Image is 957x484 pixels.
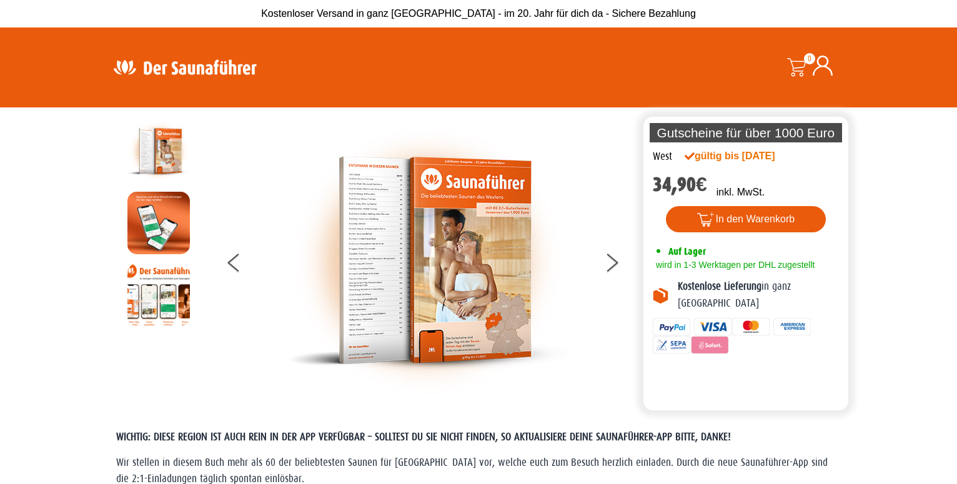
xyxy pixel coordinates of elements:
[261,8,696,19] span: Kostenloser Versand in ganz [GEOGRAPHIC_DATA] - im 20. Jahr für dich da - Sichere Bezahlung
[653,260,815,270] span: wird in 1-3 Werktagen per DHL zugestellt
[696,173,707,196] span: €
[127,264,190,326] img: Anleitung7tn
[685,149,802,164] div: gültig bis [DATE]
[650,123,842,142] p: Gutscheine für über 1000 Euro
[678,280,761,292] b: Kostenlose Lieferung
[116,431,731,443] span: WICHTIG: DIESE REGION IST AUCH REIN IN DER APP VERFÜGBAR – SOLLTEST DU SIE NICHT FINDEN, SO AKTUA...
[666,206,826,232] button: In den Warenkorb
[127,120,190,182] img: der-saunafuehrer-2025-west
[653,149,672,165] div: West
[127,192,190,254] img: MOCKUP-iPhone_regional
[678,279,839,312] p: in ganz [GEOGRAPHIC_DATA]
[668,245,706,257] span: Auf Lager
[653,173,707,196] bdi: 34,90
[287,120,568,401] img: der-saunafuehrer-2025-west
[717,185,765,200] p: inkl. MwSt.
[804,53,815,64] span: 0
